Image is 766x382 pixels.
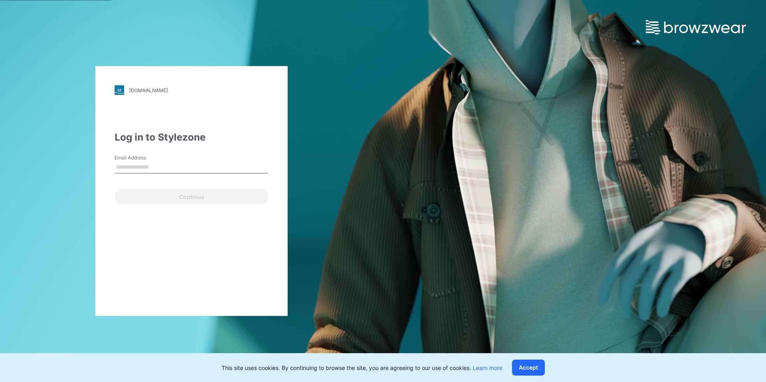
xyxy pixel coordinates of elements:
button: Accept [512,360,545,376]
p: This site uses cookies. By continuing to browse the site, you are agreeing to our use of cookies. [222,364,502,372]
div: [DOMAIN_NAME] [129,87,168,93]
a: Learn more [473,364,502,371]
label: Email Address [115,154,171,161]
a: [DOMAIN_NAME] [115,85,268,95]
img: stylezone-logo.562084cfcfab977791bfbf7441f1a819.svg [115,85,124,95]
div: Log in to Stylezone [115,130,268,145]
img: browzwear-logo.e42bd6dac1945053ebaf764b6aa21510.svg [646,20,746,34]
